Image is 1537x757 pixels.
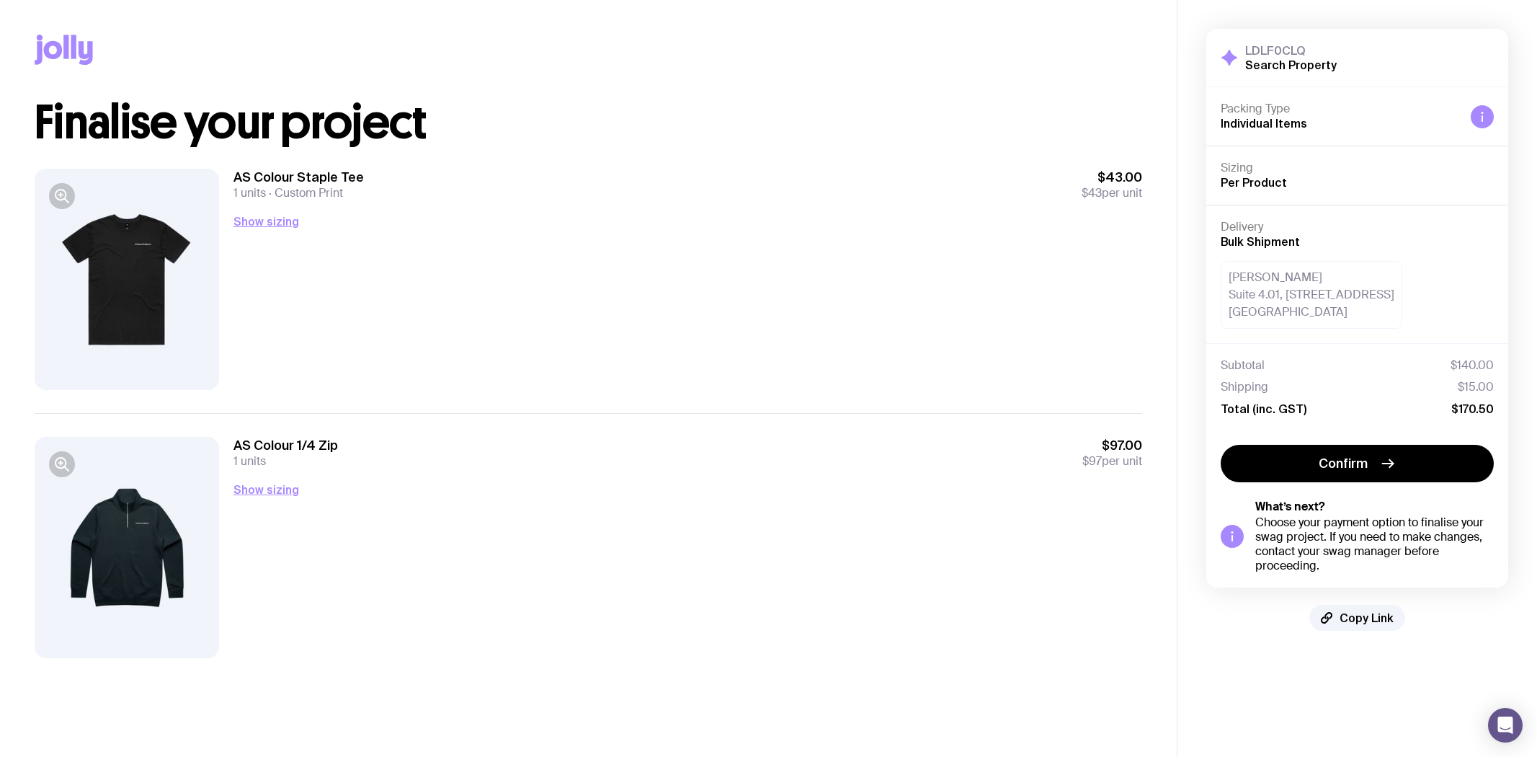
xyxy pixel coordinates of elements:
button: Show sizing [233,481,299,498]
h3: LDLF0CLQ [1245,43,1337,58]
span: per unit [1082,186,1142,200]
span: Bulk Shipment [1221,235,1300,248]
h4: Packing Type [1221,102,1459,116]
span: $97.00 [1082,437,1142,454]
span: Confirm [1319,455,1368,472]
button: Show sizing [233,213,299,230]
span: 1 units [233,185,266,200]
span: $170.50 [1451,402,1494,416]
h3: AS Colour 1/4 Zip [233,437,338,454]
span: $43 [1082,185,1102,200]
div: [PERSON_NAME] Suite 4.01, [STREET_ADDRESS] [GEOGRAPHIC_DATA] [1221,261,1402,329]
span: 1 units [233,453,266,469]
span: Copy Link [1340,611,1394,625]
span: Total (inc. GST) [1221,402,1306,416]
span: Per Product [1221,176,1287,189]
span: Subtotal [1221,358,1265,373]
span: Shipping [1221,380,1268,394]
span: $140.00 [1451,358,1494,373]
h3: AS Colour Staple Tee [233,169,364,186]
h5: What’s next? [1255,500,1494,514]
h4: Sizing [1221,161,1494,175]
button: Confirm [1221,445,1494,482]
span: Individual Items [1221,117,1307,130]
span: $43.00 [1082,169,1142,186]
button: Copy Link [1309,605,1405,631]
h1: Finalise your project [35,99,1142,146]
span: per unit [1082,454,1142,469]
span: $97 [1082,453,1102,469]
h2: Search Property [1245,58,1337,72]
span: Custom Print [266,185,343,200]
div: Open Intercom Messenger [1488,708,1523,743]
div: Choose your payment option to finalise your swag project. If you need to make changes, contact yo... [1255,515,1494,573]
h4: Delivery [1221,220,1494,234]
span: $15.00 [1458,380,1494,394]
